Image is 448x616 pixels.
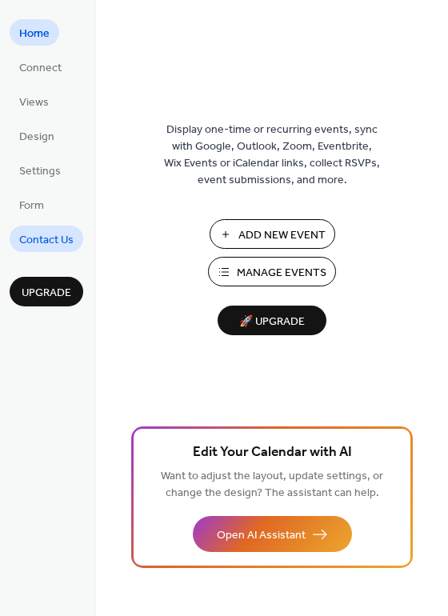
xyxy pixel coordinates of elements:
span: Upgrade [22,285,71,302]
span: Home [19,26,50,42]
a: Connect [10,54,71,80]
button: Manage Events [208,257,336,286]
button: 🚀 Upgrade [218,306,326,335]
a: Home [10,19,59,46]
a: Contact Us [10,226,83,252]
span: Connect [19,60,62,77]
span: Contact Us [19,232,74,249]
span: Manage Events [237,265,326,282]
button: Add New Event [210,219,335,249]
span: Form [19,198,44,214]
span: Open AI Assistant [217,527,306,544]
span: Edit Your Calendar with AI [193,442,352,464]
span: Views [19,94,49,111]
span: Display one-time or recurring events, sync with Google, Outlook, Zoom, Eventbrite, Wix Events or ... [164,122,380,189]
a: Views [10,88,58,114]
span: Add New Event [238,227,326,244]
span: Want to adjust the layout, update settings, or change the design? The assistant can help. [161,466,383,504]
span: 🚀 Upgrade [227,311,317,333]
a: Design [10,122,64,149]
a: Settings [10,157,70,183]
span: Design [19,129,54,146]
a: Form [10,191,54,218]
button: Upgrade [10,277,83,306]
span: Settings [19,163,61,180]
button: Open AI Assistant [193,516,352,552]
